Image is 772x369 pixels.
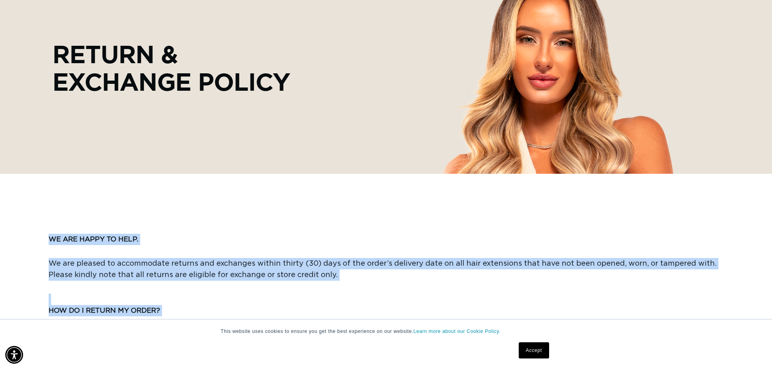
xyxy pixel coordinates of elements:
[49,307,160,314] b: HOW DO I RETURN MY ORDER?
[5,346,23,364] div: Accessibility Menu
[731,330,772,369] iframe: Chat Widget
[49,236,138,243] b: WE ARE HAPPY TO HELP.
[519,342,549,358] a: Accept
[413,328,500,334] a: Learn more about our Cookie Policy.
[53,40,292,95] p: Return & Exchange Policy
[49,260,716,279] span: We are pleased to accommodate returns and exchanges within thirty (30) days of the order’s delive...
[221,328,552,335] p: This website uses cookies to ensure you get the best experience on our website.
